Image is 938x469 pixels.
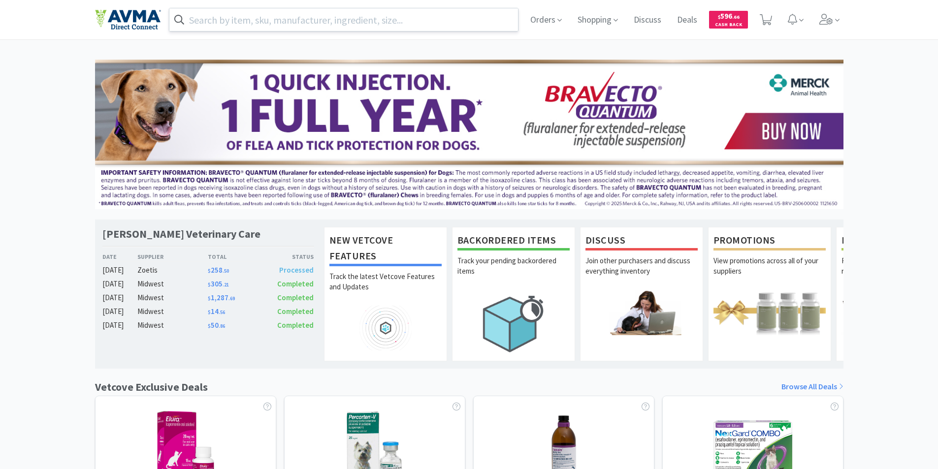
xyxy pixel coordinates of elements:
[223,281,229,288] span: . 21
[102,306,314,317] a: [DATE]Midwest$14.56Completed
[208,320,225,330] span: 50
[208,279,229,288] span: 305
[137,252,208,261] div: Supplier
[324,227,447,361] a: New Vetcove FeaturesTrack the latest Vetcove Features and Updates
[457,290,570,357] img: hero_backorders.png
[329,232,442,266] h1: New Vetcove Features
[219,309,225,315] span: . 56
[102,278,138,290] div: [DATE]
[137,306,208,317] div: Midwest
[732,14,740,20] span: . 66
[208,295,211,302] span: $
[102,264,314,276] a: [DATE]Zoetis$258.50Processed
[208,293,235,302] span: 1,287
[95,378,208,396] h1: Vetcove Exclusive Deals
[329,306,442,350] img: hero_feature_roadmap.png
[277,320,314,330] span: Completed
[713,255,826,290] p: View promotions across all of your suppliers
[219,323,225,329] span: . 86
[457,232,570,250] h1: Backordered Items
[718,11,740,21] span: 596
[95,9,161,30] img: e4e33dab9f054f5782a47901c742baa9_102.png
[169,8,518,31] input: Search by item, sku, manufacturer, ingredient, size...
[102,319,314,331] a: [DATE]Midwest$50.86Completed
[279,265,314,275] span: Processed
[630,16,665,25] a: Discuss
[261,252,314,261] div: Status
[137,319,208,331] div: Midwest
[137,278,208,290] div: Midwest
[102,292,314,304] a: [DATE]Midwest$1,287.69Completed
[102,319,138,331] div: [DATE]
[277,307,314,316] span: Completed
[715,22,742,29] span: Cash Back
[718,14,720,20] span: $
[208,323,211,329] span: $
[580,227,703,361] a: DiscussJoin other purchasers and discuss everything inventory
[673,16,701,25] a: Deals
[781,380,843,393] a: Browse All Deals
[277,293,314,302] span: Completed
[102,292,138,304] div: [DATE]
[208,268,211,274] span: $
[208,281,211,288] span: $
[208,309,211,315] span: $
[452,227,575,361] a: Backordered ItemsTrack your pending backordered items
[137,292,208,304] div: Midwest
[457,255,570,290] p: Track your pending backordered items
[208,307,225,316] span: 14
[277,279,314,288] span: Completed
[102,252,138,261] div: Date
[709,6,748,33] a: $596.66Cash Back
[137,264,208,276] div: Zoetis
[102,227,260,241] h1: [PERSON_NAME] Veterinary Care
[713,232,826,250] h1: Promotions
[223,268,229,274] span: . 50
[208,252,261,261] div: Total
[585,232,698,250] h1: Discuss
[102,278,314,290] a: [DATE]Midwest$305.21Completed
[585,255,698,290] p: Join other purchasers and discuss everything inventory
[95,60,843,209] img: 3ffb5edee65b4d9ab6d7b0afa510b01f.jpg
[228,295,235,302] span: . 69
[713,290,826,335] img: hero_promotions.png
[208,265,229,275] span: 258
[708,227,831,361] a: PromotionsView promotions across all of your suppliers
[102,264,138,276] div: [DATE]
[329,271,442,306] p: Track the latest Vetcove Features and Updates
[585,290,698,335] img: hero_discuss.png
[102,306,138,317] div: [DATE]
